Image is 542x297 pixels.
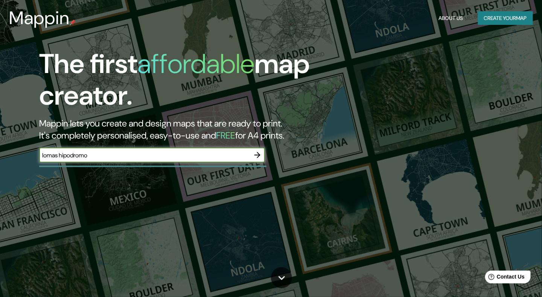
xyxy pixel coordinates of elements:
h1: affordable [137,46,254,81]
h3: Mappin [9,8,70,29]
input: Choose your favourite place [39,151,250,160]
img: mappin-pin [70,20,76,26]
h1: The first map creator. [39,48,310,117]
button: Create yourmap [478,11,533,25]
h2: Mappin lets you create and design maps that are ready to print. It's completely personalised, eas... [39,117,310,142]
button: About Us [435,11,466,25]
iframe: Help widget launcher [475,268,534,289]
h5: FREE [216,129,235,141]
